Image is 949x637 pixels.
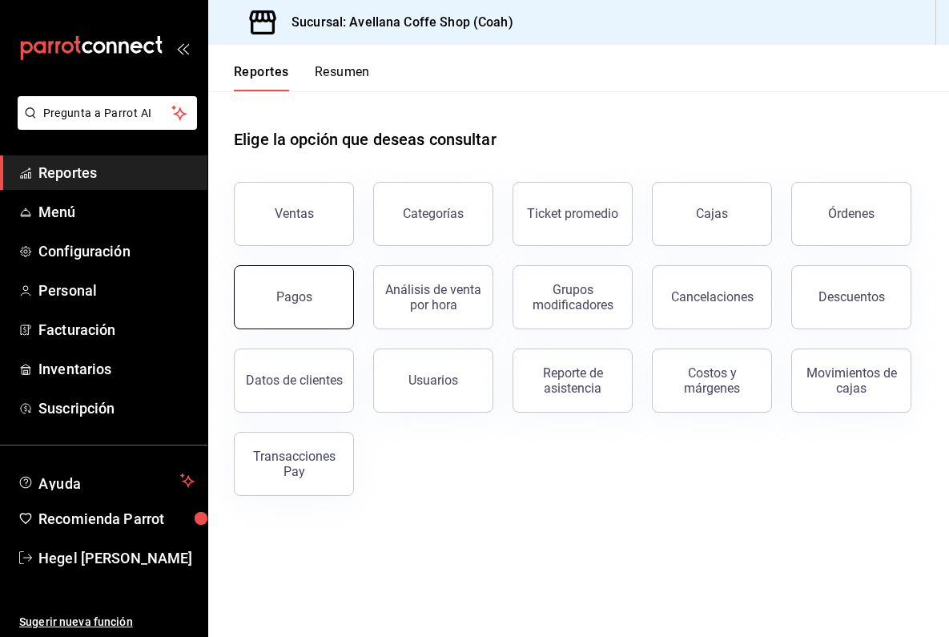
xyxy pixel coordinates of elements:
button: Grupos modificadores [513,265,633,329]
button: Ticket promedio [513,182,633,246]
div: Datos de clientes [246,373,343,388]
div: Usuarios [408,373,458,388]
div: Transacciones Pay [244,449,344,479]
button: Pregunta a Parrot AI [18,96,197,130]
div: Movimientos de cajas [802,365,901,396]
button: Datos de clientes [234,349,354,413]
h3: Sucursal: Avellana Coffe Shop (Coah) [279,13,513,32]
button: Costos y márgenes [652,349,772,413]
button: Usuarios [373,349,493,413]
div: Pagos [276,289,312,304]
button: Resumen [315,64,370,91]
div: Categorías [403,206,464,221]
h1: Elige la opción que deseas consultar [234,127,497,151]
span: Sugerir nueva función [19,614,195,631]
span: Ayuda [38,471,174,490]
span: Hegel [PERSON_NAME] [38,547,195,569]
button: Órdenes [791,182,911,246]
div: Cajas [696,206,728,221]
button: Cancelaciones [652,265,772,329]
button: Transacciones Pay [234,432,354,496]
div: Descuentos [818,289,885,304]
button: Reportes [234,64,289,91]
button: open_drawer_menu [176,42,189,54]
span: Menú [38,201,195,223]
a: Pregunta a Parrot AI [11,116,197,133]
div: Costos y márgenes [662,365,762,396]
button: Pagos [234,265,354,329]
div: Ventas [275,206,314,221]
span: Configuración [38,240,195,262]
div: Órdenes [828,206,875,221]
button: Análisis de venta por hora [373,265,493,329]
span: Suscripción [38,397,195,419]
div: navigation tabs [234,64,370,91]
button: Categorías [373,182,493,246]
div: Análisis de venta por hora [384,282,483,312]
div: Cancelaciones [671,289,754,304]
span: Inventarios [38,358,195,380]
button: Reporte de asistencia [513,349,633,413]
span: Personal [38,280,195,301]
button: Movimientos de cajas [791,349,911,413]
span: Facturación [38,319,195,341]
div: Grupos modificadores [523,282,622,312]
div: Ticket promedio [527,206,618,221]
div: Reporte de asistencia [523,365,622,396]
span: Recomienda Parrot [38,508,195,530]
button: Descuentos [791,265,911,329]
span: Reportes [38,162,195,183]
span: Pregunta a Parrot AI [43,105,172,122]
button: Cajas [652,182,772,246]
button: Ventas [234,182,354,246]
